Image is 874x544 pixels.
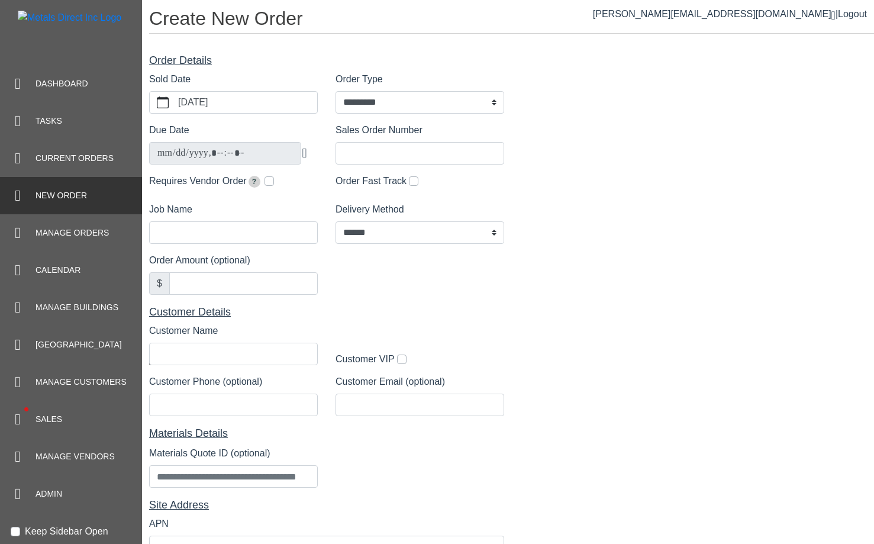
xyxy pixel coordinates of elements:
[36,488,62,500] span: Admin
[149,53,504,69] div: Order Details
[36,227,109,239] span: Manage Orders
[25,524,108,539] label: Keep Sidebar Open
[336,352,395,366] label: Customer VIP
[593,9,836,19] a: [PERSON_NAME][EMAIL_ADDRESS][DOMAIN_NAME]
[149,497,504,513] div: Site Address
[593,7,867,21] div: |
[36,189,87,202] span: New Order
[149,72,191,86] label: Sold Date
[149,375,262,389] label: Customer Phone (optional)
[36,115,62,127] span: Tasks
[149,202,192,217] label: Job Name
[336,375,445,389] label: Customer Email (optional)
[336,72,383,86] label: Order Type
[149,123,189,137] label: Due Date
[149,517,169,531] label: APN
[149,7,874,34] h1: Create New Order
[36,78,88,90] span: Dashboard
[18,11,121,25] img: Metals Direct Inc Logo
[36,376,127,388] span: Manage Customers
[36,152,114,165] span: Current Orders
[336,174,407,188] label: Order Fast Track
[149,324,218,338] label: Customer Name
[838,9,867,19] span: Logout
[176,92,317,113] label: [DATE]
[150,92,176,113] button: calendar
[36,264,80,276] span: Calendar
[36,413,62,426] span: Sales
[157,96,169,108] svg: calendar
[149,174,262,188] label: Requires Vendor Order
[149,272,170,295] div: $
[336,202,404,217] label: Delivery Method
[149,253,250,268] label: Order Amount (optional)
[149,446,270,461] label: Materials Quote ID (optional)
[36,450,115,463] span: Manage Vendors
[11,390,41,429] span: •
[336,123,423,137] label: Sales Order Number
[36,301,118,314] span: Manage Buildings
[149,426,504,442] div: Materials Details
[149,304,504,320] div: Customer Details
[249,176,260,188] span: Extends due date by 2 weeks for pickup orders
[36,339,122,351] span: [GEOGRAPHIC_DATA]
